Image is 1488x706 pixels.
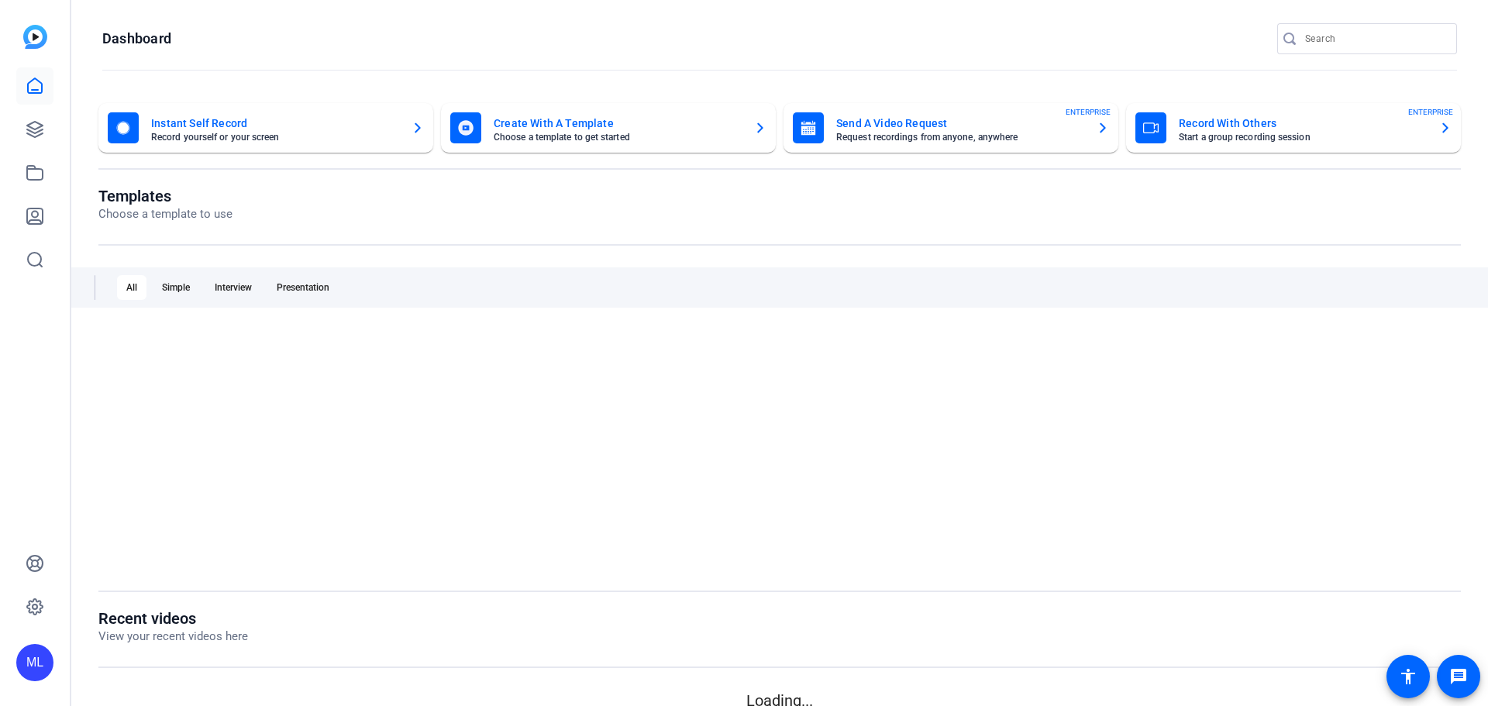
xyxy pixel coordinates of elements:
[98,628,248,646] p: View your recent videos here
[1179,133,1427,142] mat-card-subtitle: Start a group recording session
[784,103,1118,153] button: Send A Video RequestRequest recordings from anyone, anywhereENTERPRISE
[117,275,146,300] div: All
[1305,29,1445,48] input: Search
[16,644,53,681] div: ML
[1408,106,1453,118] span: ENTERPRISE
[153,275,199,300] div: Simple
[1179,114,1427,133] mat-card-title: Record With Others
[151,133,399,142] mat-card-subtitle: Record yourself or your screen
[494,114,742,133] mat-card-title: Create With A Template
[1449,667,1468,686] mat-icon: message
[1126,103,1461,153] button: Record With OthersStart a group recording sessionENTERPRISE
[98,103,433,153] button: Instant Self RecordRecord yourself or your screen
[1066,106,1111,118] span: ENTERPRISE
[494,133,742,142] mat-card-subtitle: Choose a template to get started
[23,25,47,49] img: blue-gradient.svg
[98,609,248,628] h1: Recent videos
[267,275,339,300] div: Presentation
[98,205,232,223] p: Choose a template to use
[205,275,261,300] div: Interview
[441,103,776,153] button: Create With A TemplateChoose a template to get started
[102,29,171,48] h1: Dashboard
[151,114,399,133] mat-card-title: Instant Self Record
[836,133,1084,142] mat-card-subtitle: Request recordings from anyone, anywhere
[98,187,232,205] h1: Templates
[836,114,1084,133] mat-card-title: Send A Video Request
[1399,667,1417,686] mat-icon: accessibility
